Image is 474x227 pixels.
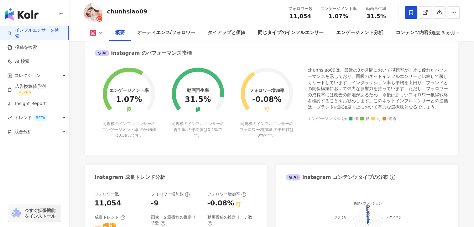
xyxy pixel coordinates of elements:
[14,111,48,125] span: トレンド
[115,29,125,37] div: 概要
[371,117,381,121] span: 可
[84,3,102,22] img: KOL Avatar
[151,191,190,197] div: フォロワー増加数
[366,211,369,214] text: 48
[336,29,383,37] div: エンゲージメント分析
[320,6,357,12] div: エンゲージメント率
[8,116,12,120] span: rise
[207,191,246,197] div: フォロワー増加率
[8,101,46,107] a: Insight Report
[10,208,22,218] img: chrome extension
[286,174,388,181] div: Instagram コンテンツタイプの分布
[137,29,195,37] div: オーディエンス/フォロワー
[258,133,264,138] span: 0%
[118,133,131,138] span: 0.59%
[25,208,59,219] span: 今すぐ拡張機能をインストール
[396,29,438,37] div: コンテンツ内容分析
[349,117,358,121] span: 優
[8,44,37,51] a: 投稿を検索
[354,202,382,205] text: 美容・ファッション
[366,217,369,221] text: 16
[308,117,449,121] div: エンゲージレベル :
[360,117,370,121] span: 良
[8,27,63,39] a: searchインフルエンサーを検索
[95,50,192,57] div: Instagram のパフォーマンス指標
[14,125,32,139] span: 競合分析
[14,68,41,83] span: コレクション
[187,88,209,93] div: 動画再生率
[288,6,313,12] div: フォロワー数
[109,88,149,93] div: エンゲージメント率
[8,58,29,65] a: AI 検索
[151,199,159,208] div: -9
[185,95,211,104] div: 31.5%
[8,205,61,222] a: chrome extension今すぐ拡張機能をインストール
[249,88,284,93] div: フォロワー増加率
[389,174,396,181] span: info-circle
[95,199,121,208] div: 11,054
[151,214,201,226] div: 画像・文章投稿の推定リーチ数
[289,13,311,19] span: 11,054
[170,121,225,138] div: 同規模のインフルエンサーの再生率 の平均値は です。
[95,174,165,181] div: Instagram 成長トレンド分析
[383,117,396,121] span: 普通
[8,83,64,96] a: 広告換算値予測ALPHA
[308,67,449,110] div: chunhsiao09は、最近の3か月間において視聴率が非常に優れたパフォーマンスを示しており、同級のネットインフルエンサーと比較して著しくリードしています。インタラクション率も平均を上回り、ブ...
[116,95,142,104] div: 1.07%
[5,8,39,21] img: logo
[239,121,294,138] div: 同規模のインフルエンサーのフォロワー増加率 の平均値は です。
[236,201,241,208] div: 可
[207,199,234,208] div: -0.08%
[329,13,348,19] span: 1.07%
[386,215,404,219] text: テクノロジー
[286,174,301,180] div: AI
[431,28,460,38] div: 過去 3 か月
[208,127,218,132] span: 0.1%
[258,29,324,37] div: 同じタイプのインフルエンサー
[366,13,386,19] span: 31.5%
[367,220,368,224] text: 0
[208,29,245,37] div: タイアップと価値
[127,107,132,113] div: 良
[95,191,119,197] div: フォロワー数
[366,214,369,218] text: 32
[364,6,388,12] div: 動画再生率
[334,215,350,219] text: ファミリー
[366,208,369,211] text: 64
[195,107,200,113] div: 優
[207,214,258,226] div: 動画投稿の推定リーチ数
[33,115,48,121] div: BETA
[95,214,125,220] div: 成長トレンド
[102,121,156,138] div: 同規模のインフルエンサーのエンゲージメント率 の平均値は です。
[252,95,281,104] div: -0.08%
[107,8,147,15] div: chunhsiao09
[95,50,110,56] div: AI
[264,107,269,113] div: 可
[366,204,369,208] text: 80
